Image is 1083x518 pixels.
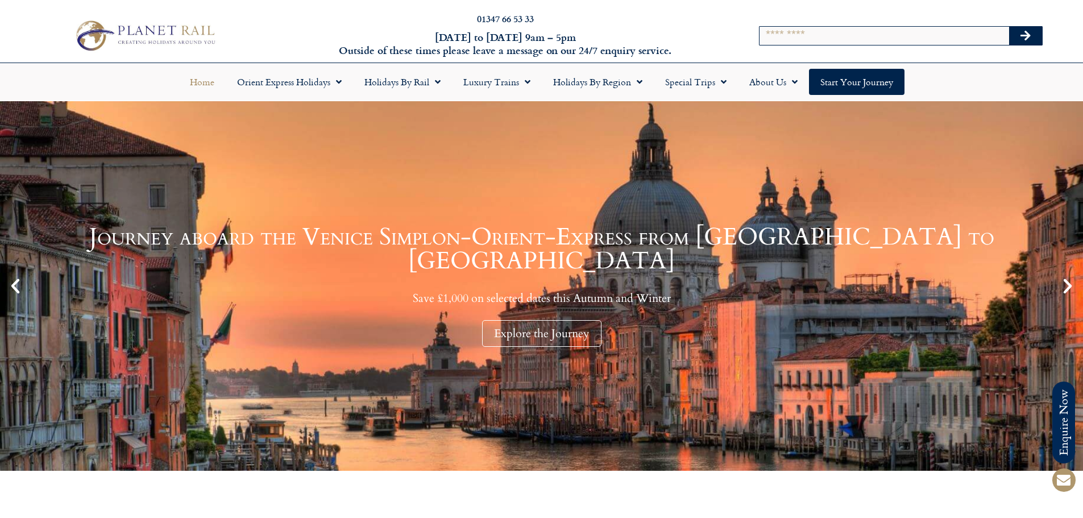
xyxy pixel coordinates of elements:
[6,69,1077,95] nav: Menu
[1058,276,1077,296] div: Next slide
[1009,27,1042,45] button: Search
[70,17,219,53] img: Planet Rail Train Holidays Logo
[809,69,904,95] a: Start your Journey
[353,69,452,95] a: Holidays by Rail
[28,291,1055,305] p: Save £1,000 on selected dates this Autumn and Winter
[477,12,534,25] a: 01347 66 53 33
[6,276,25,296] div: Previous slide
[452,69,542,95] a: Luxury Trains
[482,320,601,347] div: Explore the Journey
[28,225,1055,273] h1: Journey aboard the Venice Simplon-Orient-Express from [GEOGRAPHIC_DATA] to [GEOGRAPHIC_DATA]
[226,69,353,95] a: Orient Express Holidays
[292,31,719,57] h6: [DATE] to [DATE] 9am – 5pm Outside of these times please leave a message on our 24/7 enquiry serv...
[738,69,809,95] a: About Us
[542,69,654,95] a: Holidays by Region
[654,69,738,95] a: Special Trips
[179,69,226,95] a: Home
